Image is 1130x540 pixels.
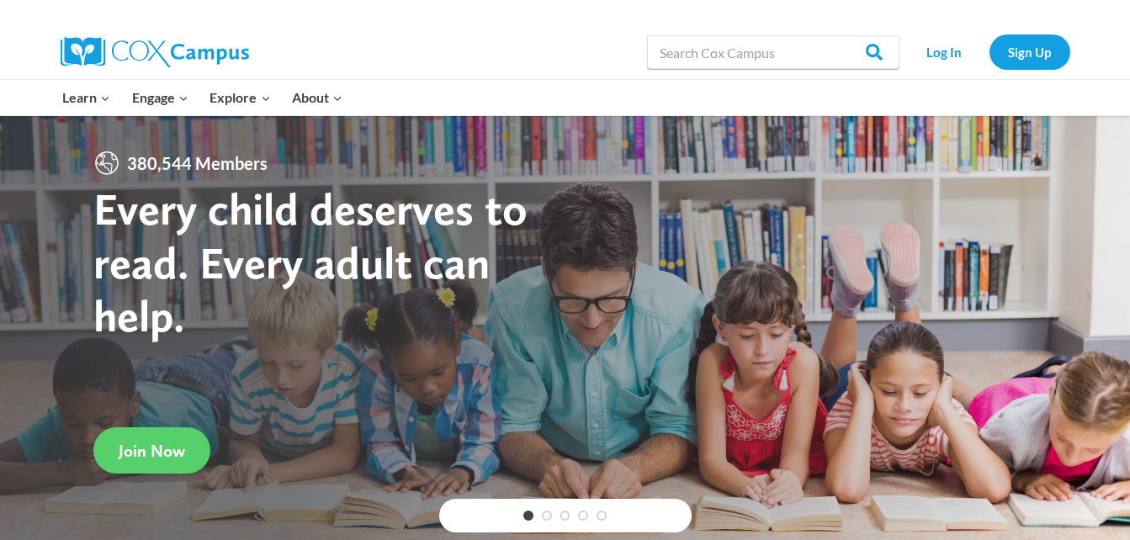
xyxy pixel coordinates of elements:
a: 4 [578,511,588,521]
a: 2 [542,511,552,521]
span: Learn [62,87,110,109]
a: 3 [560,511,570,521]
span: 380,544 Members [120,150,274,177]
input: Search Cox Campus [647,35,899,69]
a: Sign Up [989,34,1070,69]
span: Engage [132,87,188,109]
a: 1 [523,511,533,521]
span: About [292,87,342,109]
span: Explore [210,87,270,109]
nav: Primary Navigation [52,80,353,115]
strong: Every child deserves to read. Every adult can help. [93,182,528,342]
a: Join Now [93,427,210,474]
a: Log In [908,34,981,69]
a: 5 [597,511,607,521]
span: Join Now [119,441,185,461]
img: Cox Campus [61,37,249,67]
nav: Secondary Navigation [908,34,1070,69]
